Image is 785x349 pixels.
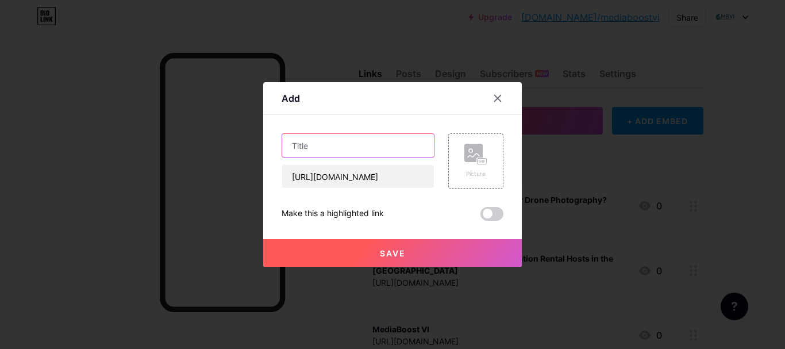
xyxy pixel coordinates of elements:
[282,134,434,157] input: Title
[282,207,384,221] div: Make this a highlighted link
[282,165,434,188] input: URL
[464,170,487,178] div: Picture
[263,239,522,267] button: Save
[380,248,406,258] span: Save
[282,91,300,105] div: Add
